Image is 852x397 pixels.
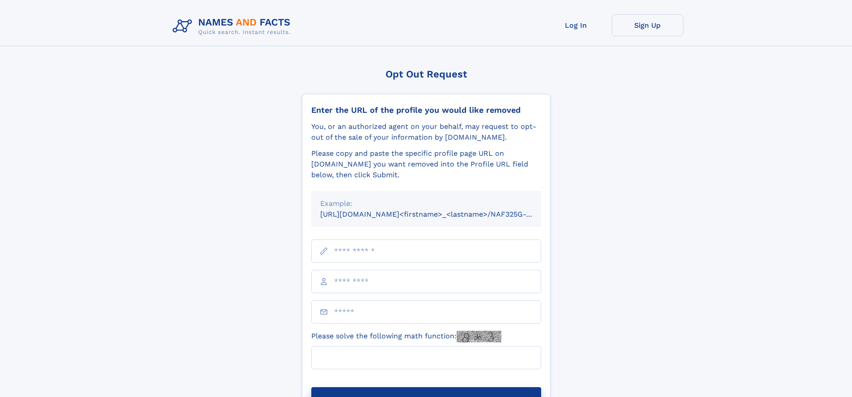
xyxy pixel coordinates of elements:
[311,148,541,180] div: Please copy and paste the specific profile page URL on [DOMAIN_NAME] you want removed into the Pr...
[311,121,541,143] div: You, or an authorized agent on your behalf, may request to opt-out of the sale of your informatio...
[169,14,298,38] img: Logo Names and Facts
[302,68,551,80] div: Opt Out Request
[311,105,541,115] div: Enter the URL of the profile you would like removed
[311,331,501,342] label: Please solve the following math function:
[320,198,532,209] div: Example:
[540,14,612,36] a: Log In
[612,14,683,36] a: Sign Up
[320,210,558,218] small: [URL][DOMAIN_NAME]<firstname>_<lastname>/NAF325G-xxxxxxxx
